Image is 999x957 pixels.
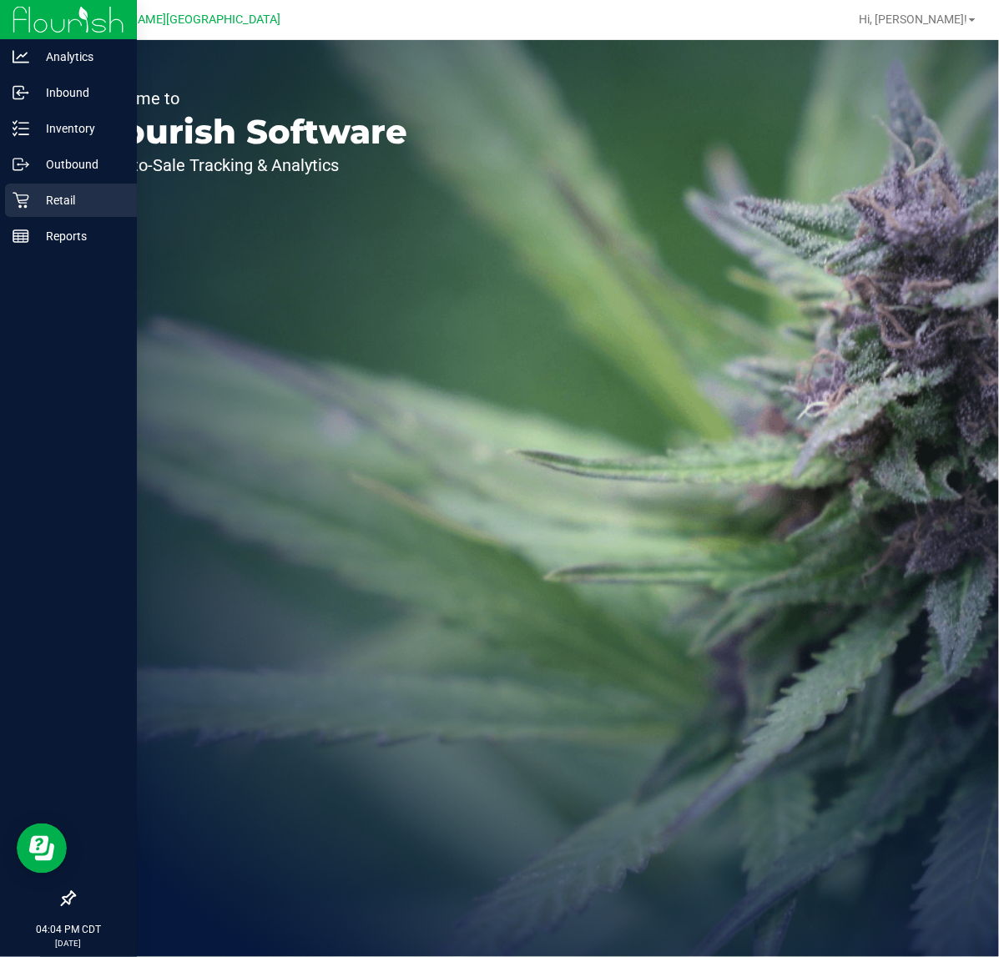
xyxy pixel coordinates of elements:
p: 04:04 PM CDT [8,922,129,937]
p: Flourish Software [90,115,407,149]
p: Outbound [29,154,129,174]
span: Ft [PERSON_NAME][GEOGRAPHIC_DATA] [60,13,280,27]
p: Analytics [29,47,129,67]
inline-svg: Outbound [13,156,29,173]
inline-svg: Analytics [13,48,29,65]
p: Seed-to-Sale Tracking & Analytics [90,157,407,174]
p: Inbound [29,83,129,103]
inline-svg: Retail [13,192,29,209]
inline-svg: Inventory [13,120,29,137]
p: Inventory [29,118,129,139]
inline-svg: Inbound [13,84,29,101]
p: Reports [29,226,129,246]
span: Hi, [PERSON_NAME]! [859,13,967,26]
p: Welcome to [90,90,407,107]
iframe: Resource center [17,824,67,874]
p: [DATE] [8,937,129,949]
p: Retail [29,190,129,210]
inline-svg: Reports [13,228,29,244]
